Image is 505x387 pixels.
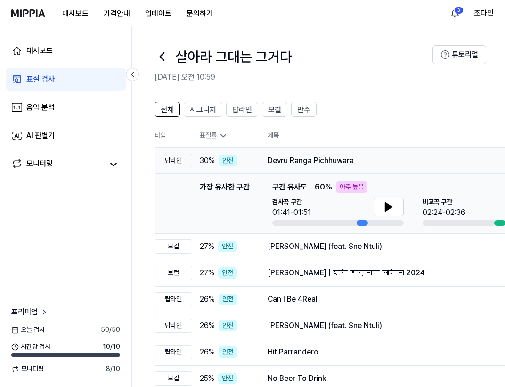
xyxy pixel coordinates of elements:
span: 27 % [200,267,214,279]
div: 안전 [219,320,237,331]
button: 문의하기 [179,4,220,23]
div: 안전 [219,346,237,358]
div: 탑라인 [155,154,192,168]
span: 오늘 검사 [11,325,45,335]
a: AI 판별기 [6,124,126,147]
div: 표절률 [200,131,252,140]
div: 음악 분석 [26,102,55,113]
h1: 살아라 그대는 그거다 [175,47,292,66]
button: 대시보드 [55,4,96,23]
span: 비교곡 구간 [423,198,465,207]
span: 26 % [200,320,215,331]
button: 보컬 [262,102,287,117]
span: 반주 [297,104,310,115]
div: 대시보드 [26,45,53,57]
div: 보컬 [155,266,192,280]
a: 업데이트 [138,0,179,26]
div: 안전 [218,373,237,384]
span: 탑라인 [232,104,252,115]
span: 8 / 10 [106,364,120,374]
div: 01:41-01:51 [272,207,311,218]
span: 검사곡 구간 [272,198,311,207]
button: 튜토리얼 [432,45,486,64]
a: 모니터링 [11,158,103,171]
div: 안전 [219,294,237,305]
span: 모니터링 [11,364,44,374]
span: 60 % [315,181,332,193]
div: AI 판별기 [26,130,55,141]
button: 탑라인 [226,102,258,117]
span: 프리미엄 [11,306,38,318]
div: 안전 [218,241,237,252]
button: 알림3 [448,6,463,21]
span: 보컬 [268,104,281,115]
button: 전체 [155,102,180,117]
span: 26 % [200,294,215,305]
div: 3 [454,7,464,14]
img: 알림 [449,8,461,19]
div: 가장 유사한 구간 [200,181,250,226]
div: 아주 높음 [336,181,367,193]
span: 시그니처 [190,104,216,115]
span: 26 % [200,346,215,358]
div: 탑라인 [155,345,192,359]
button: 가격안내 [96,4,138,23]
div: 보컬 [155,239,192,254]
button: 반주 [291,102,317,117]
div: 보컬 [155,371,192,386]
button: 업데이트 [138,4,179,23]
h2: [DATE] 오전 10:59 [155,72,432,83]
span: 25 % [200,373,214,384]
img: logo [11,9,45,17]
div: 안전 [219,155,237,166]
div: 탑라인 [155,319,192,333]
span: 전체 [161,104,174,115]
div: 모니터링 [26,158,53,171]
span: 30 % [200,155,215,166]
span: 구간 유사도 [272,181,307,193]
div: 탑라인 [155,292,192,306]
a: 음악 분석 [6,96,126,119]
span: 27 % [200,241,214,252]
a: 대시보드 [6,40,126,62]
div: 안전 [218,267,237,279]
div: 02:24-02:36 [423,207,465,218]
th: 타입 [155,124,192,148]
a: 프리미엄 [11,306,49,318]
span: 시간당 검사 [11,342,50,352]
a: 표절 검사 [6,68,126,91]
span: 50 / 50 [101,325,120,335]
div: 표절 검사 [26,74,55,85]
span: 10 / 10 [103,342,120,352]
button: 조다민 [474,8,494,19]
button: 시그니처 [184,102,222,117]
